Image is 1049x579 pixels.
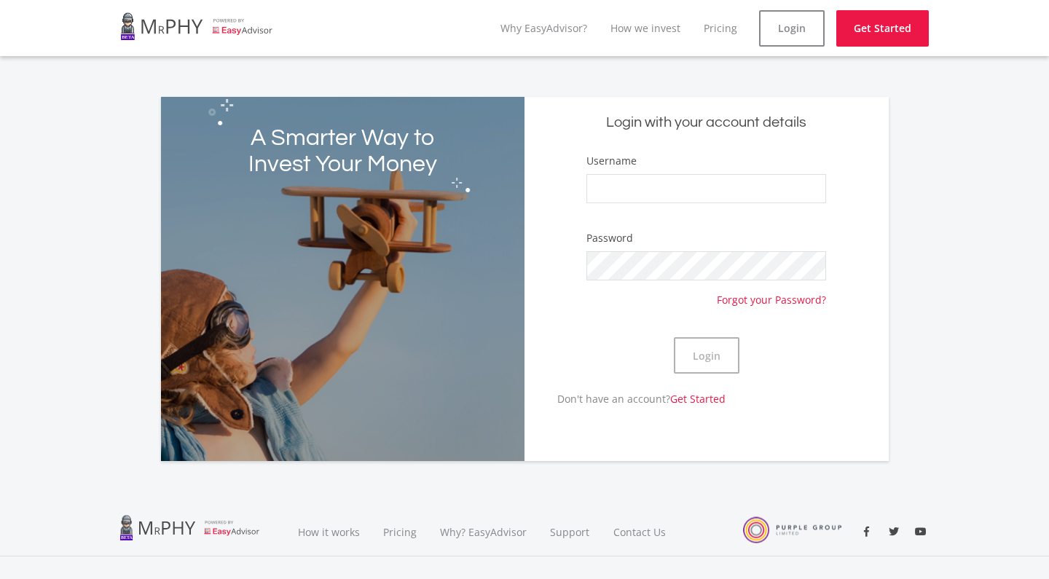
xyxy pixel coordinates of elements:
a: Why EasyAdvisor? [500,21,587,35]
h5: Login with your account details [535,113,878,133]
a: Pricing [704,21,737,35]
a: Pricing [372,508,428,556]
a: How we invest [610,21,680,35]
a: Get Started [670,392,726,406]
a: Contact Us [602,508,679,556]
a: Login [759,10,825,47]
a: Get Started [836,10,929,47]
a: How it works [286,508,372,556]
a: Support [538,508,602,556]
p: Don't have an account? [524,391,726,406]
h2: A Smarter Way to Invest Your Money [233,125,452,178]
a: Forgot your Password? [717,280,826,307]
a: Why? EasyAdvisor [428,508,538,556]
label: Username [586,154,637,168]
label: Password [586,231,633,245]
button: Login [674,337,739,374]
